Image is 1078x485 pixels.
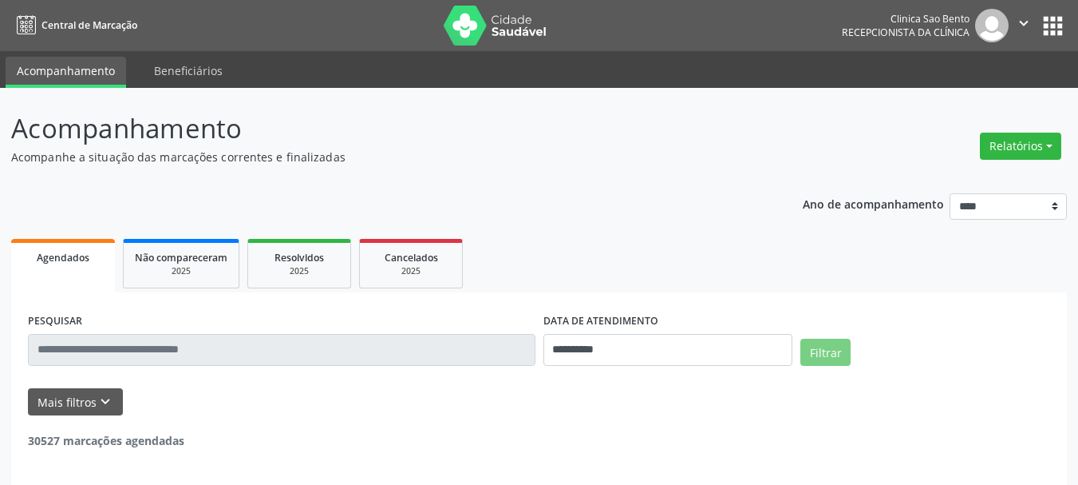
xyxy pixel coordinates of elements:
a: Acompanhamento [6,57,126,88]
span: Cancelados [385,251,438,264]
label: DATA DE ATENDIMENTO [543,309,658,334]
a: Beneficiários [143,57,234,85]
button: Filtrar [800,339,851,366]
a: Central de Marcação [11,12,137,38]
div: Clinica Sao Bento [842,12,969,26]
p: Acompanhe a situação das marcações correntes e finalizadas [11,149,750,165]
div: 2025 [371,265,451,277]
p: Ano de acompanhamento [803,193,944,213]
i: keyboard_arrow_down [97,393,114,411]
span: Central de Marcação [41,18,137,32]
strong: 30527 marcações agendadas [28,433,184,448]
button: Relatórios [980,133,1061,160]
p: Acompanhamento [11,109,750,149]
div: 2025 [135,265,227,277]
img: img [975,9,1009,42]
span: Não compareceram [135,251,227,264]
span: Agendados [37,251,89,264]
label: PESQUISAR [28,309,82,334]
div: 2025 [259,265,339,277]
span: Resolvidos [274,251,324,264]
span: Recepcionista da clínica [842,26,969,39]
button:  [1009,9,1039,42]
button: apps [1039,12,1067,40]
button: Mais filtroskeyboard_arrow_down [28,388,123,416]
i:  [1015,14,1033,32]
